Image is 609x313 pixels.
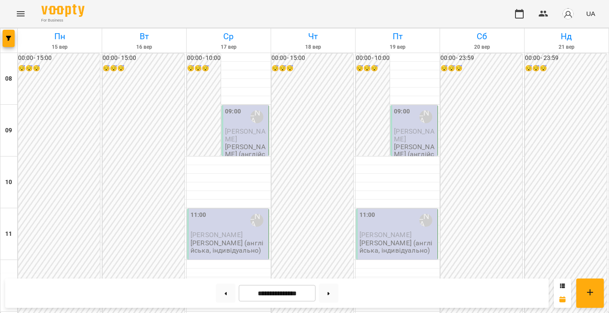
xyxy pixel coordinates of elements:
p: [PERSON_NAME] (англійська, індивідуально) [359,239,436,254]
h6: 😴😴😴 [18,64,100,73]
span: [PERSON_NAME] [394,127,434,143]
h6: 00:00 - 23:59 [440,53,522,63]
span: [PERSON_NAME] [191,231,243,239]
h6: Вт [103,30,185,43]
h6: 10 [5,178,12,187]
h6: 08 [5,74,12,84]
h6: 😴😴😴 [356,64,390,73]
h6: 00:00 - 10:00 [356,53,390,63]
h6: 09 [5,126,12,135]
div: Богуш Альбіна (а) [419,214,432,227]
h6: Ср [188,30,269,43]
img: avatar_s.png [562,8,574,20]
span: [PERSON_NAME] [359,231,412,239]
span: For Business [41,18,84,23]
h6: 11 [5,229,12,239]
h6: 00:00 - 15:00 [103,53,184,63]
div: Богуш Альбіна (а) [250,110,263,123]
h6: 00:00 - 15:00 [18,53,100,63]
p: [PERSON_NAME] (англійська, індивідуально) [394,143,436,173]
p: [PERSON_NAME] (англійська, індивідуально) [191,239,267,254]
h6: 18 вер [272,43,354,51]
label: 09:00 [394,107,410,116]
h6: 😴😴😴 [103,64,184,73]
span: UA [586,9,595,18]
label: 11:00 [359,210,375,220]
div: Богуш Альбіна (а) [250,214,263,227]
h6: Чт [272,30,354,43]
h6: 00:00 - 15:00 [272,53,353,63]
h6: 😴😴😴 [272,64,353,73]
h6: 20 вер [441,43,523,51]
h6: 15 вер [19,43,100,51]
h6: Пн [19,30,100,43]
span: [PERSON_NAME] [225,127,265,143]
h6: 😴😴😴 [440,64,522,73]
h6: 19 вер [357,43,438,51]
h6: 😴😴😴 [187,64,221,73]
p: [PERSON_NAME] (англійська, індивідуально) [225,143,267,173]
h6: 16 вер [103,43,185,51]
h6: 17 вер [188,43,269,51]
button: Menu [10,3,31,24]
h6: Нд [526,30,607,43]
div: Богуш Альбіна (а) [419,110,432,123]
h6: Пт [357,30,438,43]
h6: 00:00 - 23:59 [525,53,607,63]
img: Voopty Logo [41,4,84,17]
h6: 😴😴😴 [525,64,607,73]
label: 09:00 [225,107,241,116]
h6: Сб [441,30,523,43]
h6: 21 вер [526,43,607,51]
h6: 00:00 - 10:00 [187,53,221,63]
button: UA [583,6,599,22]
label: 11:00 [191,210,206,220]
